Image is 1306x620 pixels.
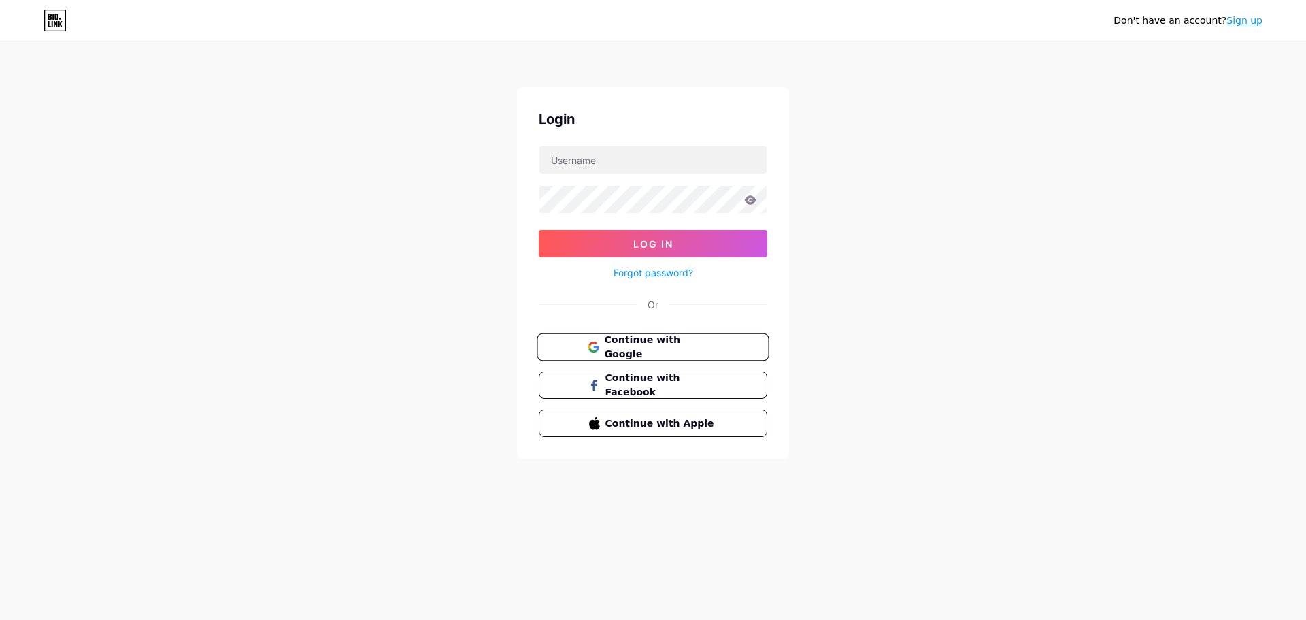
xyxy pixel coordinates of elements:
span: Continue with Apple [605,417,718,431]
a: Forgot password? [614,265,693,280]
a: Continue with Google [539,333,767,361]
span: Continue with Facebook [605,371,718,399]
button: Continue with Apple [539,410,767,437]
div: Or [648,297,658,312]
div: Don't have an account? [1114,14,1262,28]
div: Login [539,109,767,129]
button: Continue with Facebook [539,372,767,399]
span: Continue with Google [604,333,718,362]
button: Continue with Google [537,333,769,361]
input: Username [539,146,767,174]
a: Sign up [1226,15,1262,26]
span: Log In [633,238,673,250]
button: Log In [539,230,767,257]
